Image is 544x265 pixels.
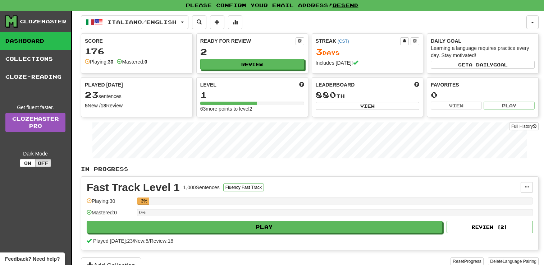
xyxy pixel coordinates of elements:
div: Fast Track Level 1 [87,182,180,193]
button: More stats [228,15,242,29]
span: Italiano / English [108,19,177,25]
div: Clozemaster [20,18,67,25]
div: Score [85,37,189,45]
div: 1,000 Sentences [183,184,220,191]
button: Play [484,102,535,110]
div: Playing: 30 [87,197,133,209]
button: Review [200,59,304,70]
span: / [148,238,150,244]
div: th [316,90,420,100]
div: Playing: [85,58,113,65]
div: 2 [200,47,304,56]
button: Seta dailygoal [431,61,535,69]
span: Language Pairing [503,259,536,264]
span: 3 [316,47,323,57]
a: ClozemasterPro [5,113,65,132]
p: In Progress [81,166,539,173]
div: Get fluent faster. [5,104,65,111]
div: Ready for Review [200,37,296,45]
button: Full History [509,122,539,130]
span: Open feedback widget [5,255,60,262]
button: Search sentences [192,15,206,29]
span: Played [DATE] [85,81,123,88]
div: sentences [85,90,189,100]
span: Level [200,81,216,88]
div: 1 [200,90,304,99]
a: Resend [333,2,358,8]
button: On [20,159,36,167]
div: Day s [316,47,420,57]
strong: 30 [108,59,114,65]
a: (CST) [338,39,349,44]
button: Italiano/English [81,15,188,29]
strong: 0 [145,59,147,65]
span: 23 [85,90,99,100]
button: Fluency Fast Track [223,183,264,191]
span: Leaderboard [316,81,355,88]
div: Mastered: 0 [87,209,133,221]
div: Daily Goal [431,37,535,45]
strong: 18 [101,103,106,108]
span: Played [DATE]: 23 [93,238,133,244]
div: Favorites [431,81,535,88]
div: Dark Mode [5,150,65,157]
span: Progress [464,259,481,264]
button: View [316,102,420,110]
strong: 5 [85,103,88,108]
span: Review: 18 [150,238,173,244]
button: Add sentence to collection [210,15,224,29]
div: Includes [DATE]! [316,59,420,66]
div: Mastered: [117,58,147,65]
div: 63 more points to level 2 [200,105,304,112]
button: View [431,102,482,110]
div: 3% [139,197,149,205]
span: 880 [316,90,336,100]
button: Off [35,159,51,167]
button: Play [87,221,442,233]
span: a daily [469,62,493,67]
div: Learning a language requires practice every day. Stay motivated! [431,45,535,59]
span: This week in points, UTC [414,81,419,88]
span: New: 5 [134,238,148,244]
div: 0 [431,90,535,99]
div: 176 [85,47,189,56]
div: Streak [316,37,401,45]
span: Score more points to level up [299,81,304,88]
button: Review (2) [447,221,533,233]
div: New / Review [85,102,189,109]
span: / [133,238,134,244]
